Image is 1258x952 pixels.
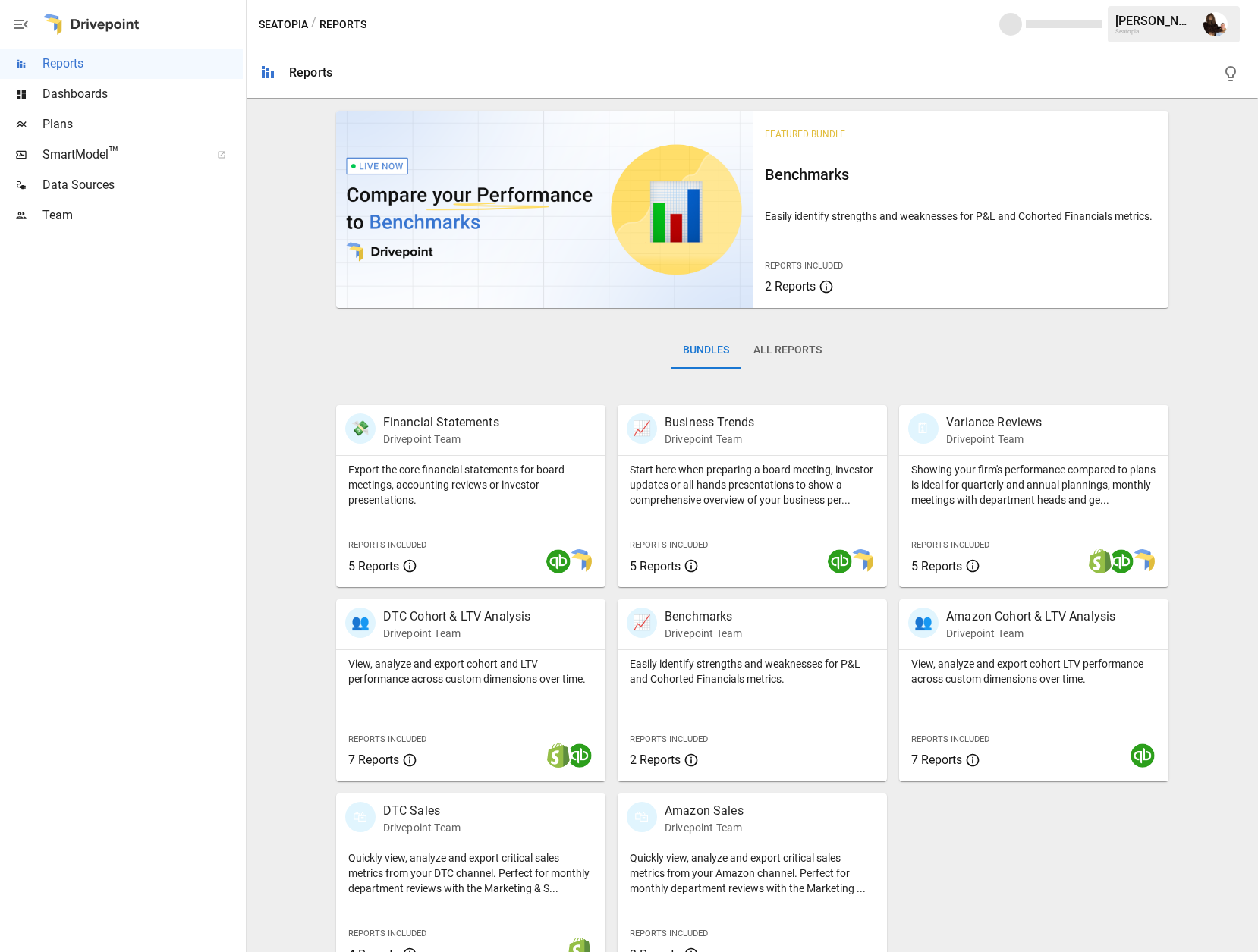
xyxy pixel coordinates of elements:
[671,332,741,369] button: Bundles
[627,608,657,638] div: 📈
[1131,549,1155,573] img: smart model
[1088,549,1112,573] img: shopify
[345,413,376,444] div: 💸
[345,802,376,832] div: 🛍
[665,413,754,432] p: Business Trends
[665,608,742,626] p: Benchmarks
[665,802,744,820] p: Amazon Sales
[911,540,989,550] span: Reports Included
[630,928,708,938] span: Reports Included
[42,85,243,103] span: Dashboards
[348,656,593,687] p: View, analyze and export cohort and LTV performance across custom dimensions over time.
[336,111,753,308] img: video thumbnail
[546,549,571,573] img: quickbooks
[630,656,875,687] p: Easily identify strengths and weaknesses for P&L and Cohorted Financials metrics.
[1194,3,1237,46] button: Ryan Dranginis
[42,115,243,134] span: Plans
[630,462,875,507] p: Start here when preparing a board meeting, investor updates or all-hands presentations to show a ...
[1131,743,1155,768] img: quickbooks
[42,176,243,194] span: Data Sources
[828,549,852,573] img: quickbooks
[627,802,657,832] div: 🛍
[911,752,962,767] span: 7 Reports
[765,162,1157,187] h6: Benchmarks
[383,802,461,820] p: DTC Sales
[568,549,592,573] img: smart model
[630,540,708,550] span: Reports Included
[630,850,875,896] p: Quickly view, analyze and export critical sales metrics from your Amazon channel. Perfect for mon...
[1115,14,1194,28] div: [PERSON_NAME]
[259,15,308,34] button: Seatopia
[946,608,1115,626] p: Amazon Cohort & LTV Analysis
[348,752,399,767] span: 7 Reports
[908,608,939,638] div: 👥
[911,559,962,573] span: 5 Reports
[665,820,744,835] p: Drivepoint Team
[383,626,531,641] p: Drivepoint Team
[311,15,316,34] div: /
[1109,549,1134,573] img: quickbooks
[627,413,657,444] div: 📈
[630,752,681,767] span: 2 Reports
[946,413,1042,432] p: Variance Reviews
[911,656,1156,687] p: View, analyze and export cohort LTV performance across custom dimensions over time.
[348,850,593,896] p: Quickly view, analyze and export critical sales metrics from your DTC channel. Perfect for monthl...
[348,540,426,550] span: Reports Included
[345,608,376,638] div: 👥
[765,209,1157,224] p: Easily identify strengths and weaknesses for P&L and Cohorted Financials metrics.
[1203,12,1228,36] img: Ryan Dranginis
[42,146,200,164] span: SmartModel
[665,626,742,641] p: Drivepoint Team
[383,608,531,626] p: DTC Cohort & LTV Analysis
[348,559,399,573] span: 5 Reports
[665,432,754,447] p: Drivepoint Team
[765,261,843,271] span: Reports Included
[348,928,426,938] span: Reports Included
[348,734,426,744] span: Reports Included
[946,626,1115,641] p: Drivepoint Team
[383,413,499,432] p: Financial Statements
[946,432,1042,447] p: Drivepoint Team
[908,413,939,444] div: 🗓
[741,332,834,369] button: All Reports
[1115,28,1194,35] div: Seatopia
[911,462,1156,507] p: Showing your firm's performance compared to plans is ideal for quarterly and annual plannings, mo...
[911,734,989,744] span: Reports Included
[42,206,243,225] span: Team
[546,743,571,768] img: shopify
[765,129,845,140] span: Featured Bundle
[849,549,873,573] img: smart model
[289,65,332,80] div: Reports
[568,743,592,768] img: quickbooks
[630,559,681,573] span: 5 Reports
[383,432,499,447] p: Drivepoint Team
[383,820,461,835] p: Drivepoint Team
[42,55,243,73] span: Reports
[765,279,816,294] span: 2 Reports
[348,462,593,507] p: Export the core financial statements for board meetings, accounting reviews or investor presentat...
[109,143,119,162] span: ™
[630,734,708,744] span: Reports Included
